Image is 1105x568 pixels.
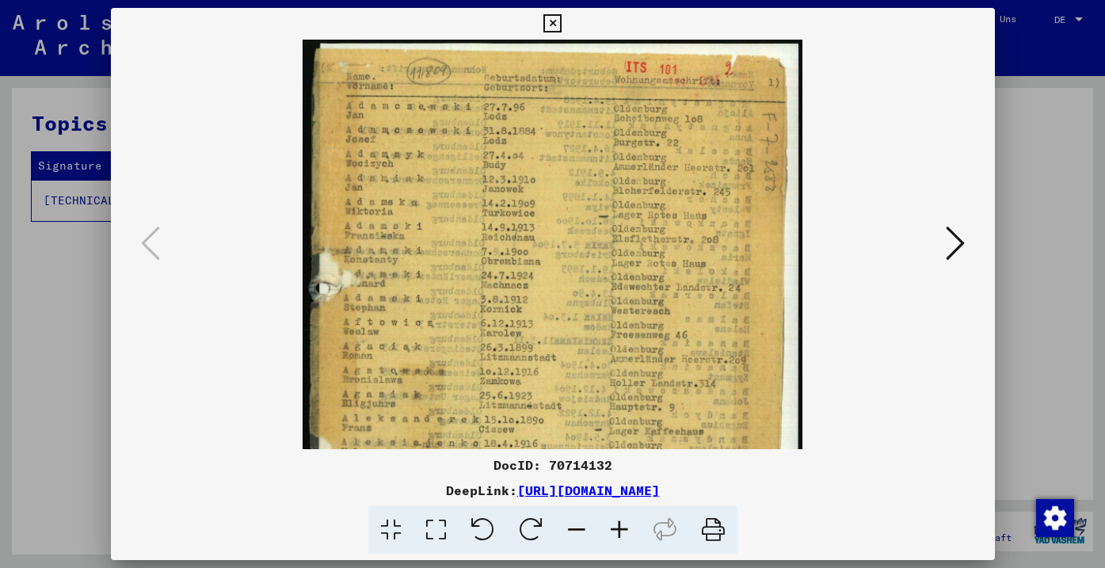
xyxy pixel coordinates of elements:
div: Zustimmung ändern [1035,498,1073,536]
div: DeepLink: [111,481,995,500]
div: DocID: 70714132 [111,456,995,475]
a: [URL][DOMAIN_NAME] [517,482,660,498]
img: Zustimmung ändern [1036,499,1074,537]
